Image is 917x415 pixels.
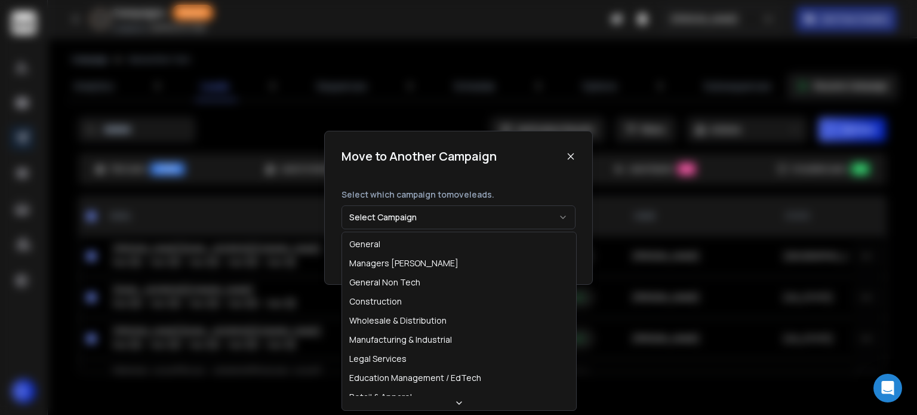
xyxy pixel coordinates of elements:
div: Managers [PERSON_NAME] [349,257,458,269]
div: Construction [349,296,402,308]
div: General [349,238,380,250]
div: Retail & Apparel [349,391,412,403]
div: General Non Tech [349,276,420,288]
div: Legal Services [349,353,407,365]
button: Select Campaign [341,205,576,229]
div: Education Management / EdTech [349,372,481,384]
p: Select which campaign to move leads. [341,189,576,201]
div: Manufacturing & Industrial [349,334,452,346]
h1: Move to Another Campaign [341,148,497,165]
div: Wholesale & Distribution [349,315,447,327]
div: Open Intercom Messenger [873,374,902,402]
